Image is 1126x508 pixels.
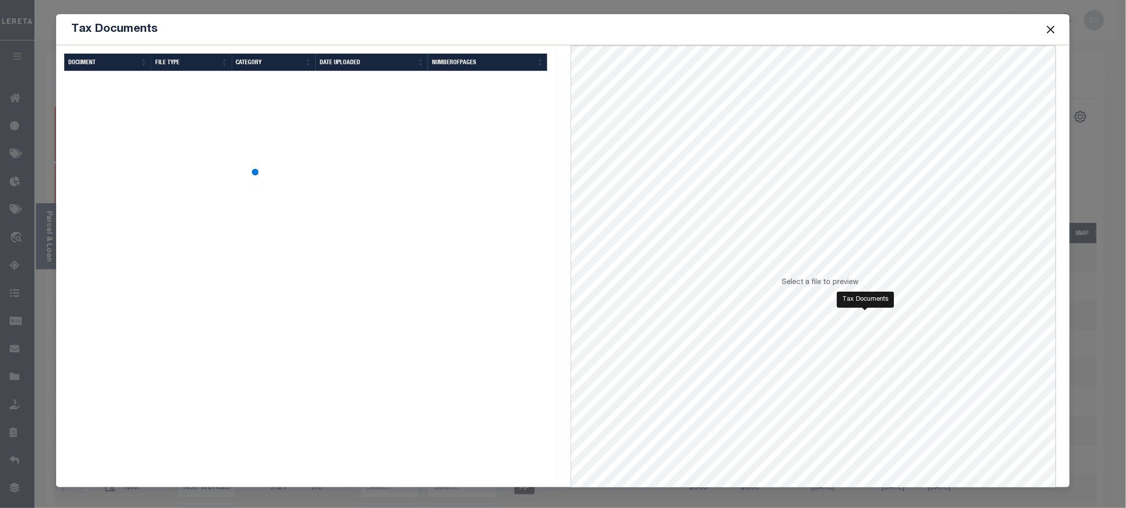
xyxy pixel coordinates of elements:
span: Select a file to preview [782,279,858,286]
th: CATEGORY [232,54,316,71]
th: DOCUMENT [64,54,151,71]
th: Date Uploaded [316,54,428,71]
th: FILE TYPE [151,54,232,71]
div: Tax Documents [837,292,894,308]
th: NumberOfPages [428,54,547,71]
